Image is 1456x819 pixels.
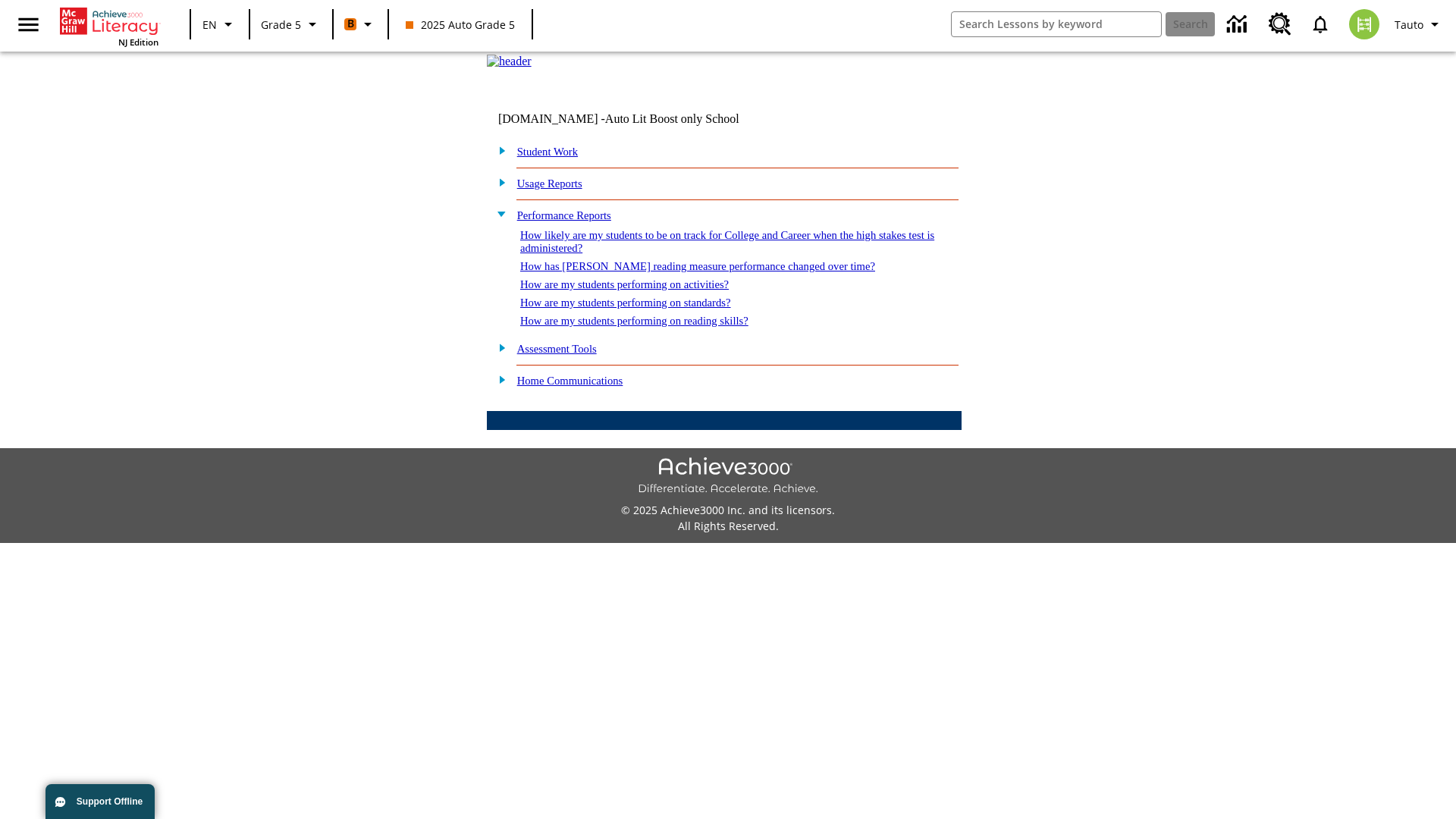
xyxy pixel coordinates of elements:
nobr: Auto Lit Boost only School [605,112,739,125]
button: Profile/Settings [1389,11,1450,38]
button: Select a new avatar [1340,5,1389,44]
button: Boost Class color is orange. Change class color [338,11,383,38]
img: header [487,55,532,68]
a: How are my students performing on activities? [520,278,729,290]
input: search field [952,12,1161,36]
img: Achieve3000 Differentiate Accelerate Achieve [638,457,818,496]
a: Student Work [517,146,578,158]
a: Assessment Tools [517,343,597,355]
a: How are my students performing on standards? [520,297,731,309]
td: [DOMAIN_NAME] - [498,112,777,126]
span: Support Offline [77,796,143,807]
a: Performance Reports [517,209,611,221]
img: avatar image [1349,9,1379,39]
a: How likely are my students to be on track for College and Career when the high stakes test is adm... [520,229,934,254]
button: Open side menu [6,2,51,47]
button: Language: EN, Select a language [196,11,244,38]
a: Data Center [1218,4,1260,45]
span: 2025 Auto Grade 5 [406,17,515,33]
a: Usage Reports [517,177,582,190]
a: How are my students performing on reading skills? [520,315,748,327]
span: Grade 5 [261,17,301,33]
button: Support Offline [45,784,155,819]
a: How has [PERSON_NAME] reading measure performance changed over time? [520,260,875,272]
div: Home [60,5,158,48]
button: Grade: Grade 5, Select a grade [255,11,328,38]
img: plus.gif [491,372,507,386]
a: Resource Center, Will open in new tab [1260,4,1301,45]
img: plus.gif [491,340,507,354]
span: EN [202,17,217,33]
span: Tauto [1395,17,1423,33]
img: minus.gif [491,207,507,221]
img: plus.gif [491,175,507,189]
span: NJ Edition [118,36,158,48]
a: Home Communications [517,375,623,387]
img: plus.gif [491,143,507,157]
span: B [347,14,354,33]
a: Notifications [1301,5,1340,44]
